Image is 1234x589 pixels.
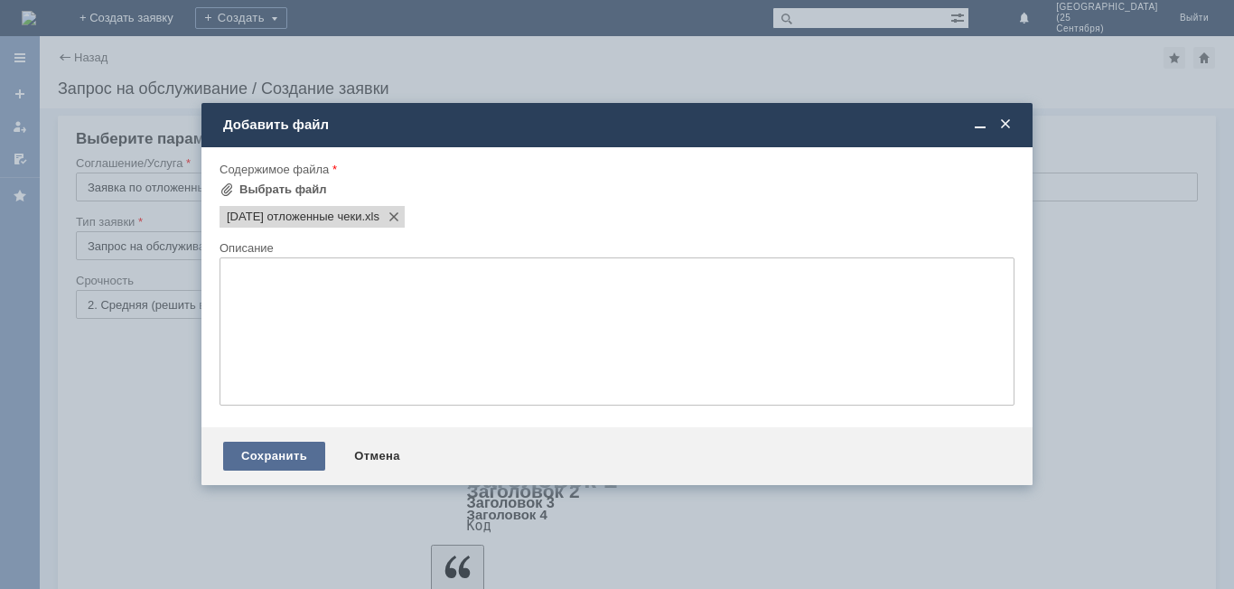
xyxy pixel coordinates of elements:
[971,117,989,133] span: Свернуть (Ctrl + M)
[227,210,361,224] span: 13.08.25 отложенные чеки.xls
[220,164,1011,175] div: Содержимое файла
[220,242,1011,254] div: Описание
[7,7,264,22] div: просьба удалить отложенные чеки
[996,117,1014,133] span: Закрыть
[239,182,327,197] div: Выбрать файл
[361,210,379,224] span: 13.08.25 отложенные чеки.xls
[223,117,1014,133] div: Добавить файл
